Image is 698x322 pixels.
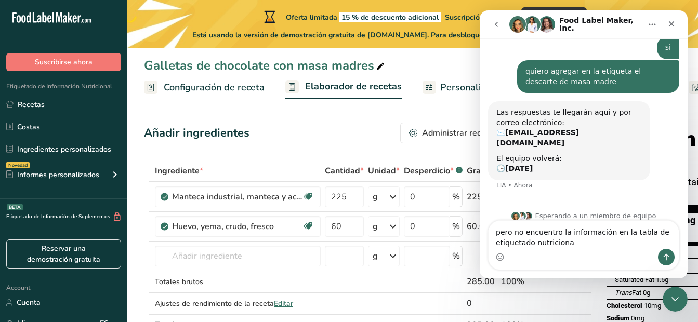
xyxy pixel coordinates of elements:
input: Añadir ingrediente [155,246,321,266]
span: Saturated Fat [615,276,654,284]
div: Administrar receta [422,127,493,139]
span: 1.5g [656,276,668,284]
span: Elaborador de recetas [305,79,402,93]
div: 0 [467,297,497,310]
div: 100% [501,275,542,288]
span: 0mg [631,314,644,322]
span: Cantidad [325,165,364,177]
span: Cholesterol [607,302,642,310]
iframe: Intercom live chat [480,10,688,278]
span: 10mg [644,302,661,310]
span: Gramos [467,165,497,177]
i: Trans [615,289,632,297]
div: g [373,250,378,262]
button: Canjear oferta [521,7,587,25]
span: 0g [643,289,650,297]
div: 285.00 [467,275,497,288]
div: Galletas de chocolate con masa madres [144,56,387,75]
span: Fat [615,289,641,297]
span: Unidad [368,165,400,177]
div: Novedad [6,162,30,168]
div: Añadir ingredientes [144,125,249,142]
span: Suscripción anual [445,12,505,22]
button: Administrar receta [400,123,510,143]
div: 60.00 [467,220,497,233]
div: BETA [7,204,23,210]
div: g [373,220,378,233]
div: Huevo, yema, crudo, fresco [172,220,302,233]
div: Informes personalizados [6,169,99,180]
span: Configuración de receta [164,81,265,95]
span: Suscribirse ahora [35,57,93,68]
span: Personalizar etiqueta [440,81,532,95]
div: Oferta limitada [262,10,505,23]
a: Reservar una demostración gratuita [6,239,121,269]
span: 15 % de descuento adicional [339,12,441,22]
a: Personalizar etiqueta [423,76,532,99]
a: Elaborador de recetas [285,75,402,100]
span: Está usando la versión de demostración gratuita de [DOMAIN_NAME]. Para desbloquear todas las func... [192,30,656,41]
div: Ajustes de rendimiento de la receta [155,298,321,309]
div: Totales brutos [155,276,321,287]
button: Suscribirse ahora [6,53,121,71]
div: 225.00 [467,191,497,203]
iframe: Intercom live chat [663,287,688,312]
div: g [373,191,378,203]
a: Configuración de receta [144,76,265,99]
div: Desperdicio [404,165,463,177]
span: Sodium [607,314,629,322]
span: Editar [274,299,293,308]
span: Ingrediente [155,165,203,177]
div: Manteca industrial, manteca y aceite vegetal. [172,191,302,203]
